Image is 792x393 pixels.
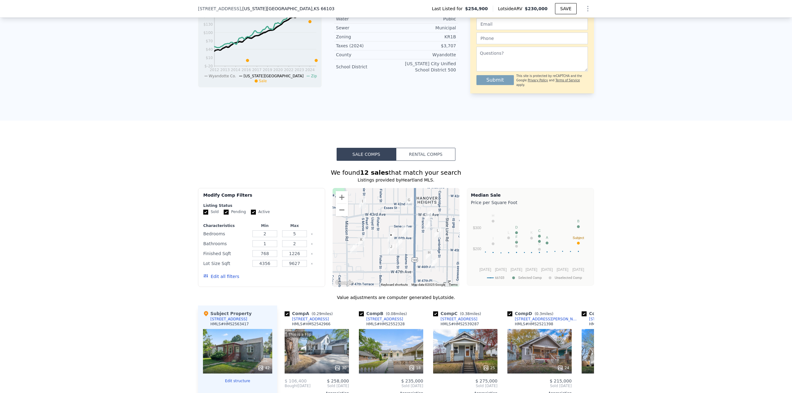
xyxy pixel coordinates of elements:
[309,312,335,316] span: ( miles)
[471,207,590,284] svg: A chart.
[209,74,236,78] span: Wyandotte Co.
[399,223,411,239] div: 4418 Adams St
[287,331,312,338] div: This is a Flip
[311,233,313,235] button: Clear
[538,234,540,238] text: E
[220,68,230,72] tspan: 2013
[396,61,456,73] div: [US_STATE] City Unified School District 500
[557,365,569,371] div: 24
[381,283,408,287] button: Keyboard shortcuts
[476,378,497,383] span: $ 275,000
[203,310,252,317] div: Subject Property
[557,267,568,272] text: [DATE]
[336,191,348,203] button: Zoom in
[311,243,313,245] button: Clear
[516,74,588,87] div: This site is protected by reCAPTCHA and the Google and apply.
[465,6,488,12] span: $254,900
[385,241,397,257] div: 2512 W 45th Ave
[432,225,444,241] div: 4428 Cambridge St
[258,365,270,371] div: 42
[536,312,542,316] span: 0.3
[281,223,308,228] div: Max
[285,383,311,388] div: [DATE]
[411,283,445,286] span: Map data ©2025 Google
[396,16,456,22] div: Public
[198,294,594,301] div: Value adjustments are computer generated by Lotside .
[203,192,320,203] div: Modify Comp Filters
[433,317,477,322] a: [STREET_ADDRESS]
[224,209,246,215] label: Pending
[498,6,525,12] span: Lotside ARV
[285,383,298,388] span: Bought
[334,279,355,287] img: Google
[526,267,537,272] text: [DATE]
[396,34,456,40] div: KR1B
[203,31,213,35] tspan: $100
[510,267,522,272] text: [DATE]
[292,317,329,322] div: [STREET_ADDRESS]
[432,6,465,12] span: Last Listed for
[515,235,518,239] text: F
[203,249,249,258] div: Finished Sqft
[507,383,572,388] span: Sold [DATE]
[401,378,423,383] span: $ 235,000
[507,317,579,322] a: [STREET_ADDRESS][PERSON_NAME]
[206,39,213,43] tspan: $70
[396,25,456,31] div: Municipal
[589,322,627,327] div: HMLS # HMS2535326
[203,209,219,215] label: Sold
[359,383,423,388] span: Sold [DATE]
[409,365,421,371] div: 18
[550,378,572,383] span: $ 215,000
[387,312,396,316] span: 0.08
[582,317,653,322] a: [STREET_ADDRESS][PERSON_NAME]
[311,253,313,255] button: Clear
[423,217,435,233] div: 4402 Eaton St
[582,310,632,317] div: Comp E
[242,68,251,72] tspan: 2016
[210,68,219,72] tspan: 2012
[243,74,303,78] span: [US_STATE][GEOGRAPHIC_DATA]
[483,365,495,371] div: 25
[263,68,272,72] tspan: 2019
[273,68,283,72] tspan: 2020
[337,148,396,161] button: Sale Comps
[495,276,504,280] text: 66103
[396,43,456,49] div: $3,707
[203,203,320,208] div: Listing Status
[203,210,208,215] input: Sold
[396,52,456,58] div: Wyandotte
[355,234,367,250] div: 2905 W 44th Pl
[251,209,270,215] label: Active
[476,75,514,85] button: Submit
[231,68,240,72] tspan: 2014
[336,16,396,22] div: Water
[334,365,346,371] div: 30
[359,317,403,322] a: [STREET_ADDRESS]
[582,2,594,15] button: Show Options
[292,322,330,327] div: HMLS # HMS2542966
[525,6,548,11] span: $230,000
[336,34,396,40] div: Zoning
[357,196,368,211] div: 4211 S Minnie St
[366,322,405,327] div: HMLS # HMS2552328
[423,247,435,263] div: 4516 Eaton St
[336,52,396,58] div: County
[206,56,213,60] tspan: $10
[203,378,272,383] button: Edit structure
[198,168,594,177] div: We found that match your search
[313,312,321,316] span: 0.29
[210,322,249,327] div: HMLS # HMS2563417
[334,279,355,287] a: Open this area in Google Maps (opens a new window)
[305,68,315,72] tspan: 2024
[385,229,397,245] div: 4445 Springfield St
[473,226,481,230] text: $300
[476,18,588,30] input: Email
[393,236,405,251] div: 4465 Booth St
[546,236,549,239] text: A
[518,276,542,280] text: Selected Comp
[555,276,582,280] text: Unselected Comp
[311,74,317,78] span: Zip
[538,242,541,246] text: G
[532,312,556,316] span: ( miles)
